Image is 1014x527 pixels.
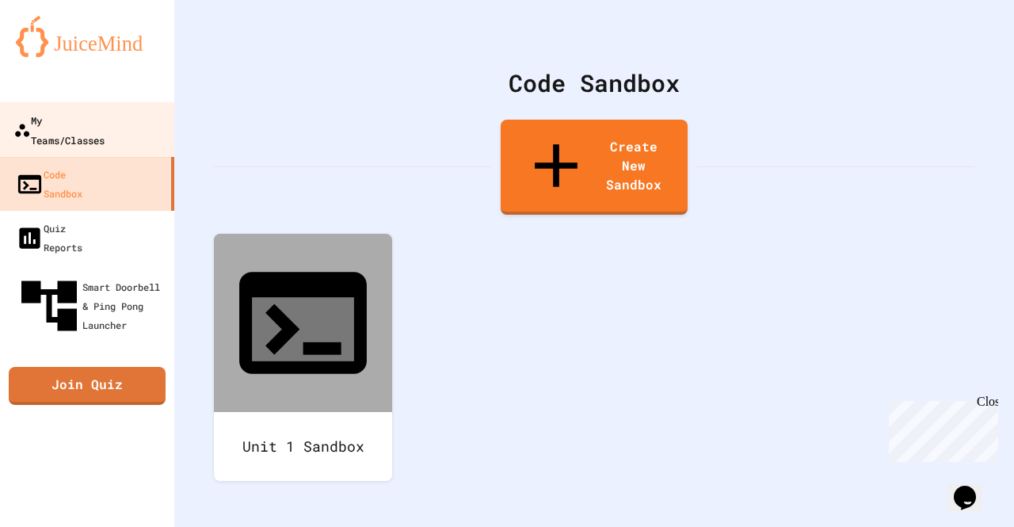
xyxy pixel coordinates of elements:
a: Join Quiz [9,367,166,405]
img: logo-orange.svg [16,16,158,57]
div: Unit 1 Sandbox [214,412,392,481]
iframe: chat widget [947,464,998,511]
iframe: chat widget [882,395,998,462]
div: Chat with us now!Close [6,6,109,101]
a: Unit 1 Sandbox [214,234,392,481]
div: Code Sandbox [16,165,82,203]
div: Smart Doorbell & Ping Pong Launcher [16,273,168,339]
div: My Teams/Classes [13,110,105,149]
a: Create New Sandbox [501,120,688,215]
div: Code Sandbox [214,65,974,101]
div: Quiz Reports [16,219,82,257]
